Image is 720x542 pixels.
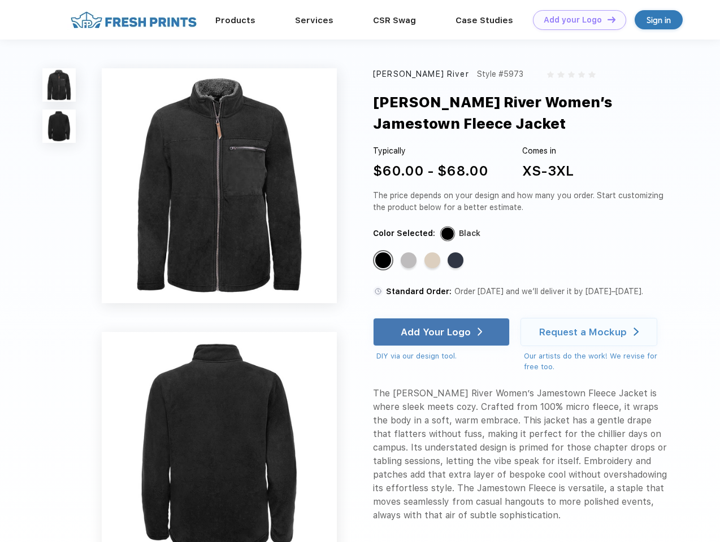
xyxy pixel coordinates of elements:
div: Light-Grey [401,252,417,268]
div: Navy [448,252,463,268]
img: standard order [373,286,383,296]
div: Sand [424,252,440,268]
div: Request a Mockup [539,326,627,338]
div: Black [375,252,391,268]
img: func=resize&h=100 [42,110,76,143]
div: Black [459,228,480,239]
div: $60.00 - $68.00 [373,161,488,181]
a: Products [215,15,255,25]
div: The price depends on your design and how many you order. Start customizing the product below for ... [373,190,668,213]
img: gray_star.svg [568,71,575,78]
img: DT [608,16,615,23]
img: gray_star.svg [578,71,585,78]
img: gray_star.svg [588,71,595,78]
span: Order [DATE] and we’ll deliver it by [DATE]–[DATE]. [454,287,643,296]
img: func=resize&h=100 [42,68,76,102]
div: Our artists do the work! We revise for free too. [524,351,668,373]
img: fo%20logo%202.webp [67,10,200,30]
div: Style #5973 [477,68,523,80]
img: white arrow [634,327,639,336]
div: Sign in [647,14,671,27]
div: DIY via our design tool. [376,351,510,362]
img: white arrow [478,327,483,336]
div: Color Selected: [373,228,435,239]
div: Add Your Logo [401,326,471,338]
div: Comes in [522,145,574,157]
img: gray_star.svg [557,71,564,78]
div: [PERSON_NAME] River [373,68,469,80]
div: The [PERSON_NAME] River Women’s Jamestown Fleece Jacket is where sleek meets cozy. Crafted from 1... [373,387,668,522]
div: Typically [373,145,488,157]
div: Add your Logo [544,15,602,25]
div: [PERSON_NAME] River Women’s Jamestown Fleece Jacket [373,91,697,135]
img: func=resize&h=640 [102,68,337,303]
a: Sign in [635,10,683,29]
span: Standard Order: [386,287,452,296]
img: gray_star.svg [547,71,554,78]
div: XS-3XL [522,161,574,181]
